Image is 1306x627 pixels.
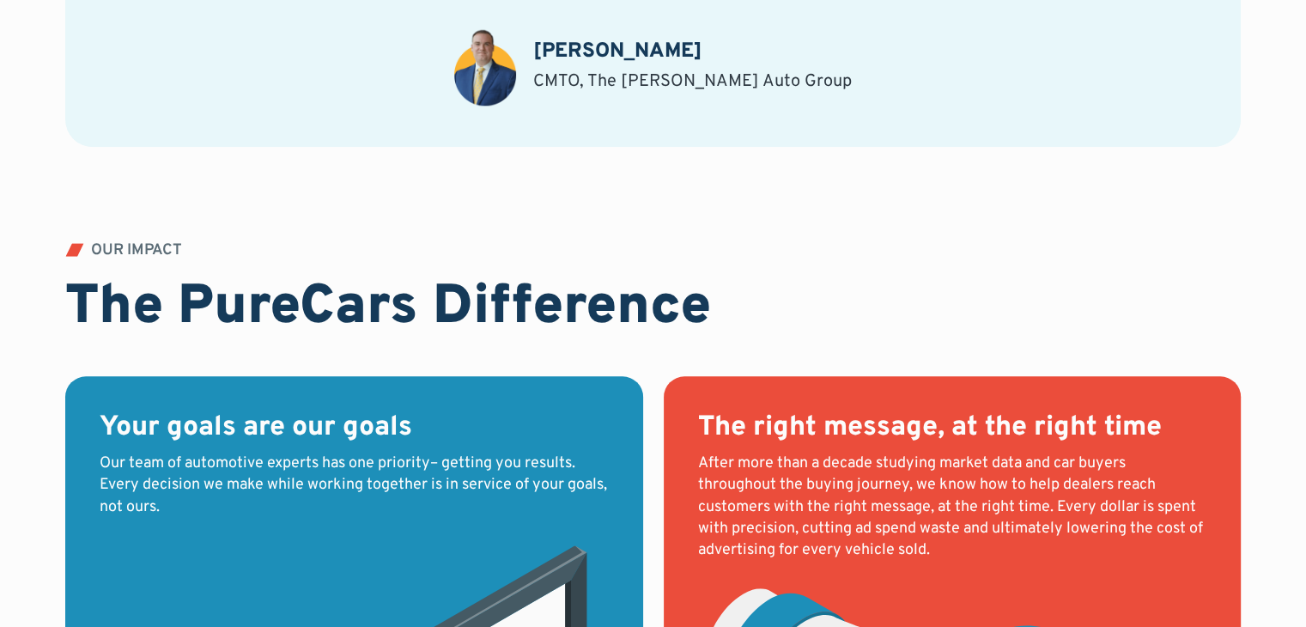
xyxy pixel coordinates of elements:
[533,38,702,67] h3: [PERSON_NAME]
[100,411,608,447] h3: Your goals are our goals
[533,70,852,94] div: CMTO, The [PERSON_NAME] Auto Group
[91,243,182,259] div: OUR IMPACT
[65,276,711,342] h2: The PureCars Difference
[698,453,1206,561] div: After more than a decade studying market data and car buyers throughout the buying journey, we kn...
[698,411,1206,447] h3: The right message, at the right time
[100,453,608,518] div: Our team of automotive experts has one priority– getting you results. Every decision we make whil...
